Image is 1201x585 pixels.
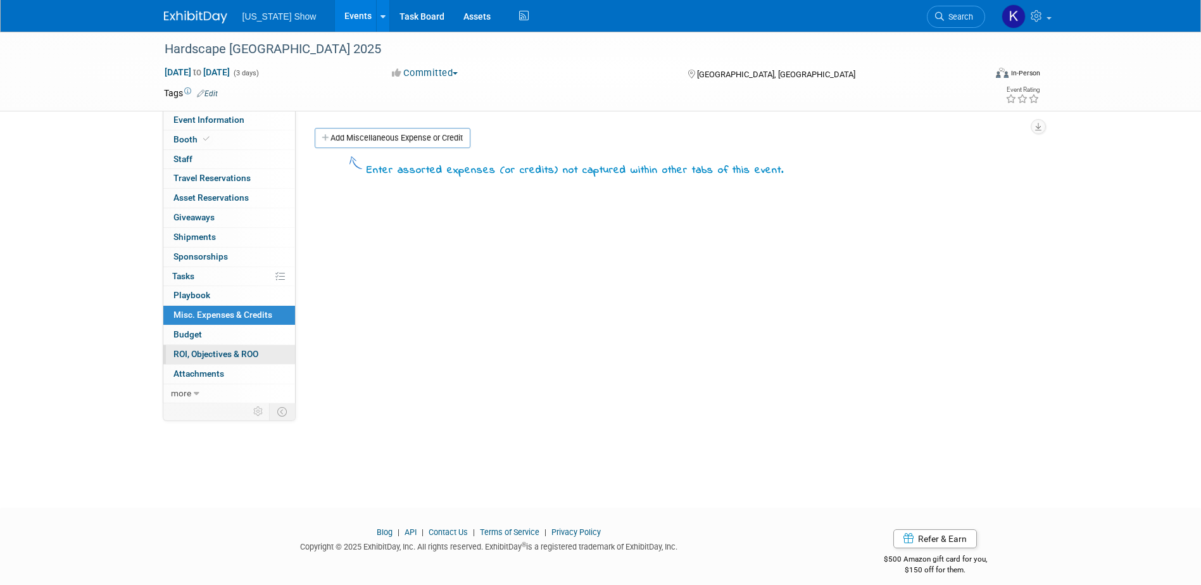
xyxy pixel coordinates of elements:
span: Giveaways [173,212,215,222]
span: Budget [173,329,202,339]
sup: ® [522,541,526,548]
a: Edit [197,89,218,98]
a: Refer & Earn [893,529,977,548]
span: Playbook [173,290,210,300]
td: Personalize Event Tab Strip [248,403,270,420]
div: Event Rating [1005,87,1040,93]
td: Tags [164,87,218,99]
div: Copyright © 2025 ExhibitDay, Inc. All rights reserved. ExhibitDay is a registered trademark of Ex... [164,538,815,553]
td: Toggle Event Tabs [269,403,295,420]
span: Shipments [173,232,216,242]
a: ROI, Objectives & ROO [163,345,295,364]
img: ExhibitDay [164,11,227,23]
span: Attachments [173,368,224,379]
a: Budget [163,325,295,344]
a: Sponsorships [163,248,295,267]
a: Add Miscellaneous Expense or Credit [315,128,470,148]
a: API [405,527,417,537]
span: (3 days) [232,69,259,77]
span: Sponsorships [173,251,228,261]
a: Shipments [163,228,295,247]
a: Travel Reservations [163,169,295,188]
div: In-Person [1010,68,1040,78]
a: Terms of Service [480,527,539,537]
span: Booth [173,134,212,144]
span: | [541,527,550,537]
div: Hardscape [GEOGRAPHIC_DATA] 2025 [160,38,966,61]
a: Staff [163,150,295,169]
a: more [163,384,295,403]
span: Misc. Expenses & Credits [173,310,272,320]
button: Committed [387,66,463,80]
span: | [470,527,478,537]
a: Attachments [163,365,295,384]
span: Staff [173,154,192,164]
div: Event Format [910,66,1041,85]
span: Tasks [172,271,194,281]
i: Booth reservation complete [203,135,210,142]
a: Privacy Policy [551,527,601,537]
span: [US_STATE] Show [242,11,317,22]
span: Travel Reservations [173,173,251,183]
div: Enter assorted expenses (or credits) not captured within other tabs of this event. [367,163,784,179]
div: $500 Amazon gift card for you, [833,546,1038,575]
span: Event Information [173,115,244,125]
a: Search [927,6,985,28]
img: keith kollar [1002,4,1026,28]
a: Blog [377,527,393,537]
a: Booth [163,130,295,149]
a: Event Information [163,111,295,130]
a: Tasks [163,267,295,286]
span: Search [944,12,973,22]
span: ROI, Objectives & ROO [173,349,258,359]
span: [DATE] [DATE] [164,66,230,78]
span: to [191,67,203,77]
span: more [171,388,191,398]
a: Misc. Expenses & Credits [163,306,295,325]
div: $150 off for them. [833,565,1038,576]
span: Asset Reservations [173,192,249,203]
a: Playbook [163,286,295,305]
span: [GEOGRAPHIC_DATA], [GEOGRAPHIC_DATA] [697,70,855,79]
img: Format-Inperson.png [996,68,1009,78]
span: | [394,527,403,537]
span: | [418,527,427,537]
a: Contact Us [429,527,468,537]
a: Asset Reservations [163,189,295,208]
a: Giveaways [163,208,295,227]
